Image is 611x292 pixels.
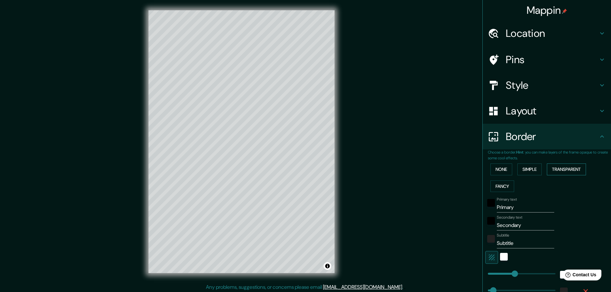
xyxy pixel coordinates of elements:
[483,21,611,46] div: Location
[562,9,567,14] img: pin-icon.png
[488,149,611,161] p: Choose a border. : you can make layers of the frame opaque to create some cool effects.
[517,163,542,175] button: Simple
[206,283,403,291] p: Any problems, suggestions, or concerns please email .
[506,104,598,117] h4: Layout
[324,262,331,270] button: Toggle attribution
[404,283,405,291] div: .
[497,233,509,238] label: Subtitle
[487,235,495,243] button: color-222222
[323,284,402,290] a: [EMAIL_ADDRESS][DOMAIN_NAME]
[490,163,512,175] button: None
[487,217,495,225] button: black
[497,197,517,202] label: Primary text
[403,283,404,291] div: .
[527,4,567,17] h4: Mappin
[483,72,611,98] div: Style
[554,267,604,285] iframe: Help widget launcher
[483,47,611,72] div: Pins
[506,53,598,66] h4: Pins
[500,253,508,261] button: white
[506,79,598,92] h4: Style
[483,124,611,149] div: Border
[483,98,611,124] div: Layout
[506,27,598,40] h4: Location
[487,199,495,207] button: black
[547,163,586,175] button: Transparent
[490,180,514,192] button: Fancy
[497,215,522,220] label: Secondary text
[506,130,598,143] h4: Border
[516,150,523,155] b: Hint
